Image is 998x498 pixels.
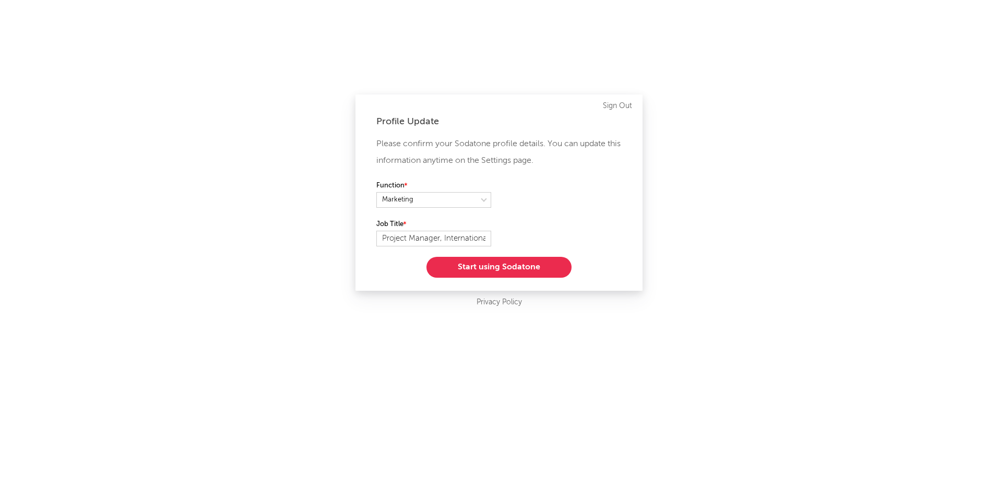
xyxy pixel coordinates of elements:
[376,115,622,128] div: Profile Update
[376,180,491,192] label: Function
[477,296,522,309] a: Privacy Policy
[603,100,632,112] a: Sign Out
[376,136,622,169] p: Please confirm your Sodatone profile details. You can update this information anytime on the Sett...
[426,257,572,278] button: Start using Sodatone
[376,218,491,231] label: Job Title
